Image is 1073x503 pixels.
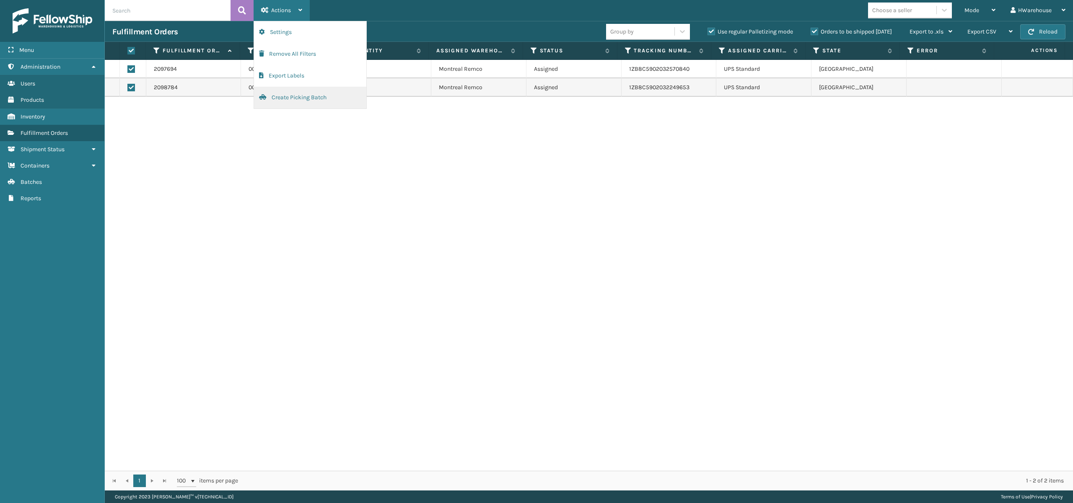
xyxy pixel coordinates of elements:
[526,78,622,97] td: Assigned
[133,475,146,487] a: 1
[431,78,526,97] td: Montreal Remco
[634,47,695,54] label: Tracking Number
[250,477,1064,485] div: 1 - 2 of 2 items
[21,146,65,153] span: Shipment Status
[872,6,912,15] div: Choose a seller
[811,28,892,35] label: Orders to be shipped [DATE]
[526,60,622,78] td: Assigned
[21,195,41,202] span: Reports
[254,87,366,108] button: Create Picking Batch
[610,27,634,36] div: Group by
[351,47,412,54] label: Quantity
[21,63,60,70] span: Administration
[177,475,238,487] span: items per page
[336,60,431,78] td: 1
[1001,494,1030,500] a: Terms of Use
[964,7,979,14] span: Mode
[967,28,996,35] span: Export CSV
[336,78,431,97] td: 1
[910,28,943,35] span: Export to .xls
[112,27,178,37] h3: Fulfillment Orders
[21,96,44,103] span: Products
[811,60,907,78] td: [GEOGRAPHIC_DATA]
[728,47,789,54] label: Assigned Carrier Service
[21,162,49,169] span: Containers
[431,60,526,78] td: Montreal Remco
[21,178,42,186] span: Batches
[540,47,601,54] label: Status
[822,47,884,54] label: State
[708,28,793,35] label: Use regular Palletizing mode
[254,21,366,43] button: Settings
[1020,24,1065,39] button: Reload
[241,60,336,78] td: 00894005476740
[629,65,689,72] a: 1ZB8C5902032570840
[154,65,177,73] a: 2097694
[716,60,811,78] td: UPS Standard
[21,80,35,87] span: Users
[21,113,45,120] span: Inventory
[436,47,507,54] label: Assigned Warehouse
[13,8,92,34] img: logo
[177,477,189,485] span: 100
[997,44,1063,57] span: Actions
[19,46,34,54] span: Menu
[917,47,978,54] label: Error
[163,47,224,54] label: Fulfillment Order Id
[154,83,178,92] a: 2098784
[254,43,366,65] button: Remove All Filters
[716,78,811,97] td: UPS Standard
[1031,494,1063,500] a: Privacy Policy
[241,78,336,97] td: 00894005484349
[115,490,233,503] p: Copyright 2023 [PERSON_NAME]™ v [TECHNICAL_ID]
[629,84,689,91] a: 1ZB8C5902032249653
[21,129,68,137] span: Fulfillment Orders
[1001,490,1063,503] div: |
[271,7,291,14] span: Actions
[811,78,907,97] td: [GEOGRAPHIC_DATA]
[254,65,366,87] button: Export Labels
